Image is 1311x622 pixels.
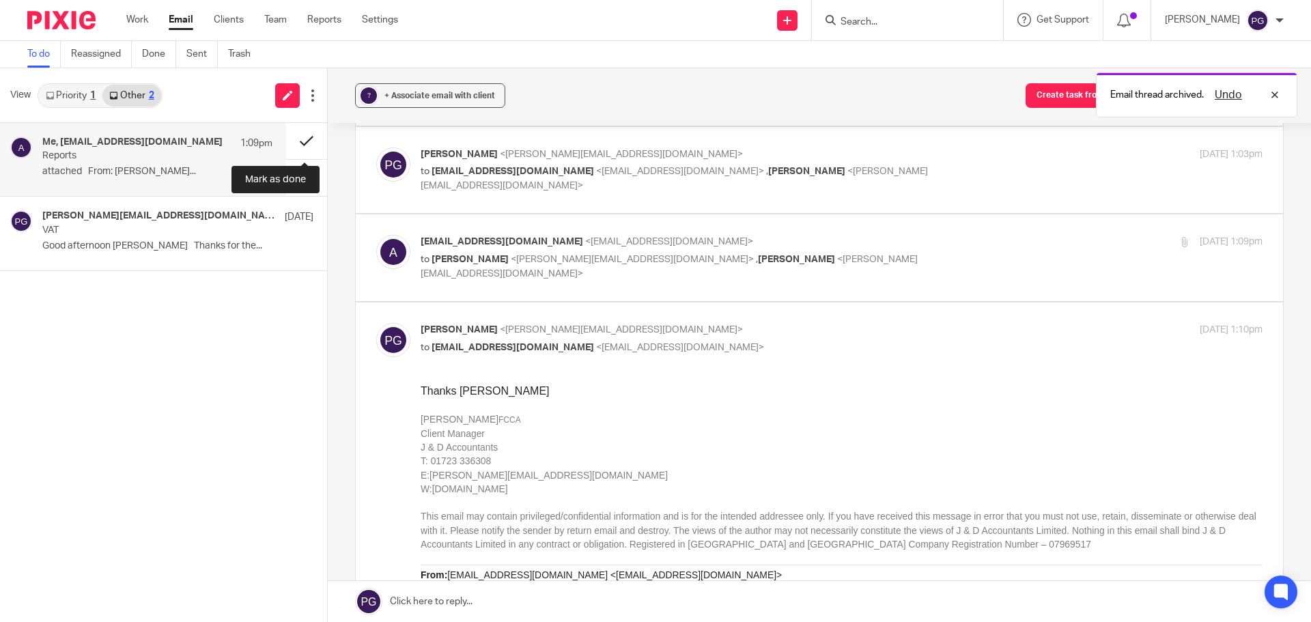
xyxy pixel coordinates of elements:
[756,255,758,264] span: ,
[102,85,160,107] a: Other2
[376,235,410,269] img: svg%3E
[42,150,227,162] p: Reports
[768,167,845,176] span: [PERSON_NAME]
[9,85,247,96] a: [PERSON_NAME][EMAIL_ADDRESS][DOMAIN_NAME]
[149,91,154,100] div: 2
[42,210,278,222] h4: [PERSON_NAME][EMAIL_ADDRESS][DOMAIN_NAME], Me
[500,150,743,159] span: <[PERSON_NAME][EMAIL_ADDRESS][DOMAIN_NAME]>
[27,11,96,29] img: Pixie
[596,167,764,176] span: <[EMAIL_ADDRESS][DOMAIN_NAME]>
[421,167,429,176] span: to
[362,13,398,27] a: Settings
[285,210,313,224] p: [DATE]
[432,255,509,264] span: [PERSON_NAME]
[42,137,223,148] h4: Me, [EMAIL_ADDRESS][DOMAIN_NAME]
[195,594,356,605] a: [EMAIL_ADDRESS][DOMAIN_NAME]
[432,343,594,352] span: [EMAIL_ADDRESS][DOMAIN_NAME]
[214,13,244,27] a: Clients
[228,41,261,68] a: Trash
[9,494,247,505] a: [PERSON_NAME][EMAIL_ADDRESS][DOMAIN_NAME]
[1200,323,1263,337] p: [DATE] 1:10pm
[142,41,176,68] a: Done
[1211,87,1246,103] button: Undo
[16,313,177,324] a: [EMAIL_ADDRESS][DOMAIN_NAME]
[12,99,87,110] a: [DOMAIN_NAME]
[421,255,918,279] span: <[PERSON_NAME][EMAIL_ADDRESS][DOMAIN_NAME]>
[421,325,498,335] span: [PERSON_NAME]
[421,167,928,190] span: <[PERSON_NAME][EMAIL_ADDRESS][DOMAIN_NAME]>
[1200,235,1263,249] p: [DATE] 1:09pm
[1247,10,1269,31] img: svg%3E
[240,137,272,150] p: 1:09pm
[39,85,102,107] a: Priority1
[1200,147,1263,162] p: [DATE] 1:03pm
[90,91,96,100] div: 1
[384,91,495,100] span: + Associate email with client
[10,88,31,102] span: View
[42,166,272,178] p: attached From: [PERSON_NAME]...
[421,150,498,159] span: [PERSON_NAME]
[27,41,61,68] a: To do
[78,439,100,449] span: FCCA
[42,240,313,252] p: Good afternoon [PERSON_NAME] Thanks for the...
[511,255,754,264] span: <[PERSON_NAME][EMAIL_ADDRESS][DOMAIN_NAME]>
[10,210,32,232] img: svg%3E
[42,225,259,236] p: VAT
[186,41,218,68] a: Sent
[421,255,429,264] span: to
[355,83,505,108] button: ? + Associate email with client
[71,41,132,68] a: Reassigned
[421,237,583,246] span: [EMAIL_ADDRESS][DOMAIN_NAME]
[361,87,377,104] div: ?
[766,167,768,176] span: ,
[758,255,835,264] span: [PERSON_NAME]
[264,13,287,27] a: Team
[12,508,87,519] a: [DOMAIN_NAME]
[585,237,753,246] span: <[EMAIL_ADDRESS][DOMAIN_NAME]>
[500,325,743,335] span: <[PERSON_NAME][EMAIL_ADDRESS][DOMAIN_NAME]>
[432,167,594,176] span: [EMAIL_ADDRESS][DOMAIN_NAME]
[113,285,351,296] a: [PERSON_NAME][EMAIL_ADDRESS][DOMAIN_NAME]
[376,147,410,182] img: svg%3E
[169,13,193,27] a: Email
[126,13,148,27] a: Work
[78,31,100,40] span: FCCA
[190,594,195,605] span: <
[376,323,410,357] img: svg%3E
[268,313,507,324] a: [PERSON_NAME][EMAIL_ADDRESS][DOMAIN_NAME]
[29,594,190,605] a: [EMAIL_ADDRESS][DOMAIN_NAME]
[307,13,341,27] a: Reports
[1110,88,1204,102] p: Email thread archived.
[10,137,32,158] img: svg%3E
[596,343,764,352] span: <[EMAIL_ADDRESS][DOMAIN_NAME]>
[421,343,429,352] span: to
